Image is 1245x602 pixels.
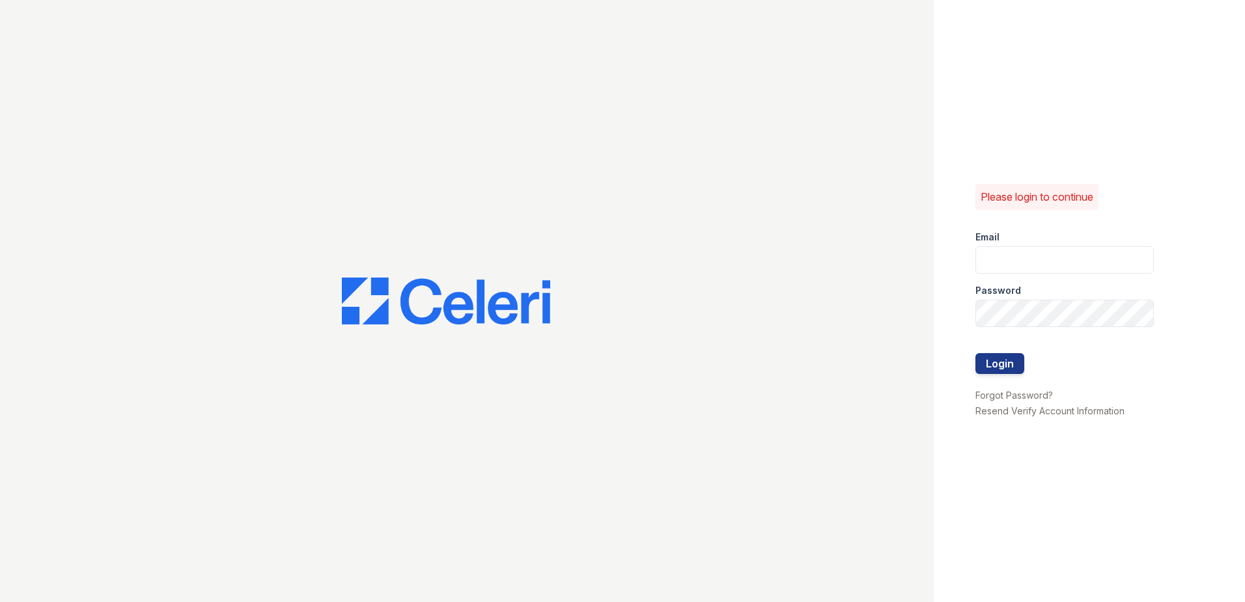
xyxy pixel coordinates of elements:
a: Forgot Password? [975,390,1053,401]
label: Password [975,284,1021,297]
label: Email [975,231,1000,244]
button: Login [975,353,1024,374]
a: Resend Verify Account Information [975,405,1125,416]
p: Please login to continue [981,189,1093,205]
img: CE_Logo_Blue-a8612792a0a2168367f1c8372b55b34899dd931a85d93a1a3d3e32e68fde9ad4.png [342,278,550,324]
